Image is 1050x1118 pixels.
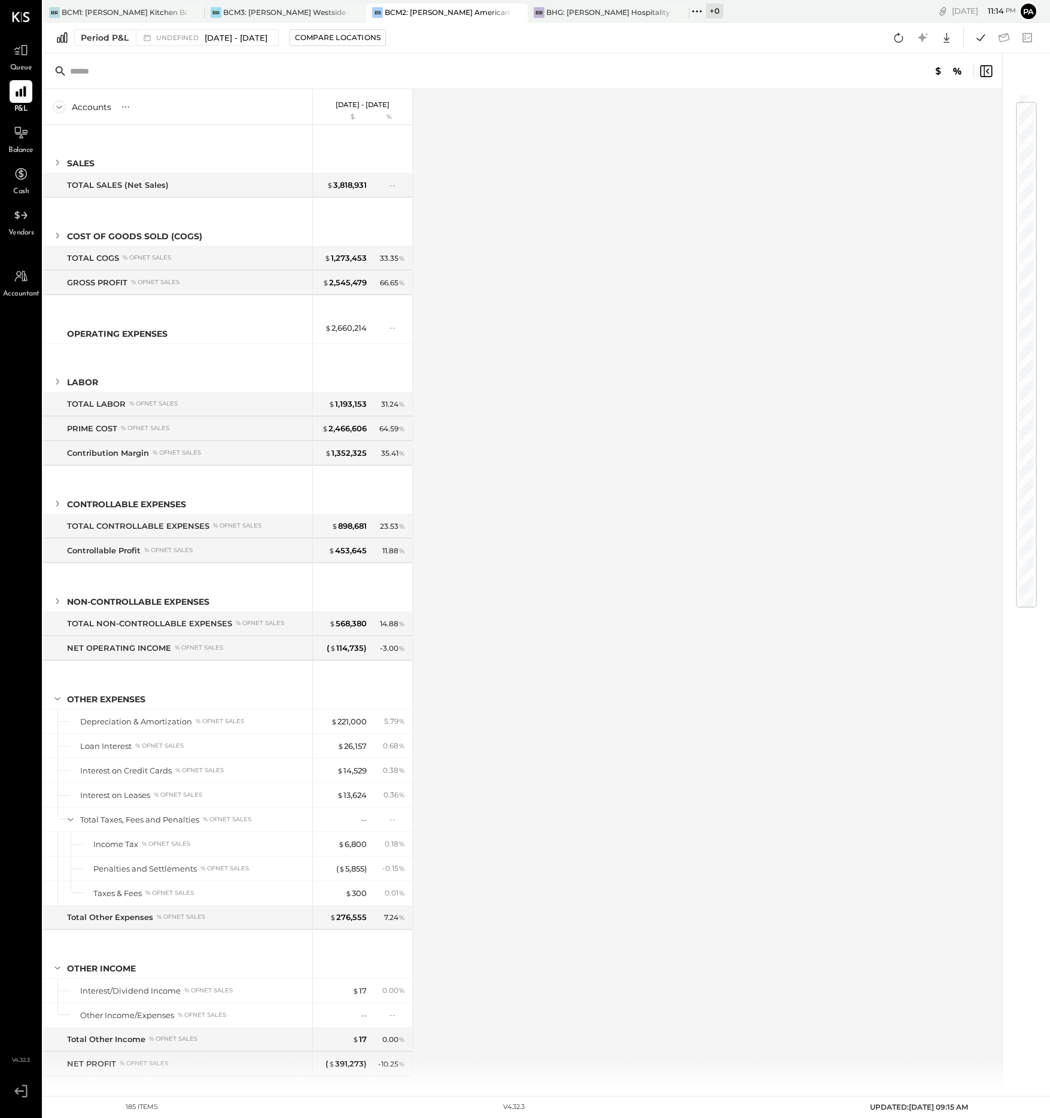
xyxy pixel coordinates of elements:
[67,520,209,532] div: TOTAL CONTROLLABLE EXPENSES
[380,278,405,288] div: 66.65
[145,889,194,897] div: % of NET SALES
[345,888,367,899] div: 300
[67,277,127,288] div: GROSS PROFIT
[49,7,60,18] div: BR
[93,863,197,875] div: Penalties and Settlements
[382,863,405,874] div: - 0.15
[331,716,367,727] div: 221,000
[398,1034,405,1044] span: %
[398,790,405,799] span: %
[382,1034,405,1045] div: 0.00
[331,520,367,532] div: 898,681
[352,1034,359,1044] span: $
[331,521,338,531] span: $
[327,179,367,191] div: 3,818,931
[1019,2,1038,21] button: Pa
[503,1102,525,1112] div: v 4.32.3
[379,424,405,434] div: 64.59
[328,546,335,555] span: $
[175,644,223,652] div: % of NET SALES
[157,913,205,921] div: % of NET SALES
[389,1010,405,1020] div: --
[67,179,169,191] div: TOTAL SALES (Net Sales)
[175,766,224,775] div: % of NET SALES
[67,252,119,264] div: TOTAL COGS
[398,521,405,531] span: %
[67,596,209,608] div: NON-CONTROLLABLE EXPENSES
[1,39,41,74] a: Queue
[67,230,202,242] div: COST OF GOODS SOLD (COGS)
[1,204,41,239] a: Vendors
[952,5,1016,17] div: [DATE]
[325,1058,367,1070] div: ( 391,273 )
[67,1034,145,1045] div: Total Other Income
[398,546,405,555] span: %
[352,985,367,997] div: 17
[67,642,171,654] div: NET OPERATING INCOME
[352,1034,367,1045] div: 17
[67,545,141,556] div: Controllable Profit
[361,1010,367,1021] div: --
[337,766,343,775] span: $
[329,619,336,628] span: $
[380,643,405,654] div: - 3.00
[398,399,405,409] span: %
[328,399,335,409] span: $
[327,642,367,654] div: ( 114,735 )
[370,112,409,122] div: %
[322,278,329,287] span: $
[389,814,405,824] div: --
[398,253,405,263] span: %
[380,619,405,629] div: 14.88
[80,765,172,776] div: Interest on Credit Cards
[339,864,345,873] span: $
[80,741,132,752] div: Loan Interest
[131,278,179,287] div: % of NET SALES
[93,839,138,850] div: Income Tax
[325,323,331,333] span: $
[236,619,284,627] div: % of NET SALES
[144,546,193,555] div: % of NET SALES
[330,912,367,923] div: 276,555
[178,1011,226,1019] div: % of NET SALES
[331,717,337,726] span: $
[153,449,201,457] div: % of NET SALES
[361,814,367,825] div: --
[398,278,405,287] span: %
[389,180,405,190] div: --
[383,741,405,751] div: 0.68
[93,888,142,899] div: Taxes & Fees
[398,839,405,848] span: %
[223,7,348,17] div: BCM3: [PERSON_NAME] Westside Grill
[398,765,405,775] span: %
[67,912,153,923] div: Total Other Expenses
[337,741,367,752] div: 26,157
[385,7,510,17] div: BCM2: [PERSON_NAME] American Cooking
[67,157,95,169] div: SALES
[384,790,405,800] div: 0.36
[338,839,367,850] div: 6,800
[324,252,367,264] div: 1,273,453
[213,522,261,530] div: % of NET SALES
[203,815,251,824] div: % of NET SALES
[378,1059,405,1070] div: - 10.25
[80,790,150,801] div: Interest on Leases
[184,986,233,995] div: % of NET SALES
[398,619,405,628] span: %
[322,277,367,288] div: 2,545,479
[325,322,367,334] div: 2,660,214
[129,400,178,408] div: % of NET SALES
[337,765,367,776] div: 14,529
[205,32,267,44] span: [DATE] - [DATE]
[328,1059,335,1068] span: $
[3,289,39,300] span: Accountant
[398,912,405,922] span: %
[67,376,98,388] div: LABOR
[384,716,405,727] div: 5.79
[290,29,386,46] button: Compare Locations
[338,839,345,849] span: $
[398,985,405,995] span: %
[382,985,405,996] div: 0.00
[336,863,367,875] div: ( 5,855 )
[74,29,279,46] button: Period P&L undefined[DATE] - [DATE]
